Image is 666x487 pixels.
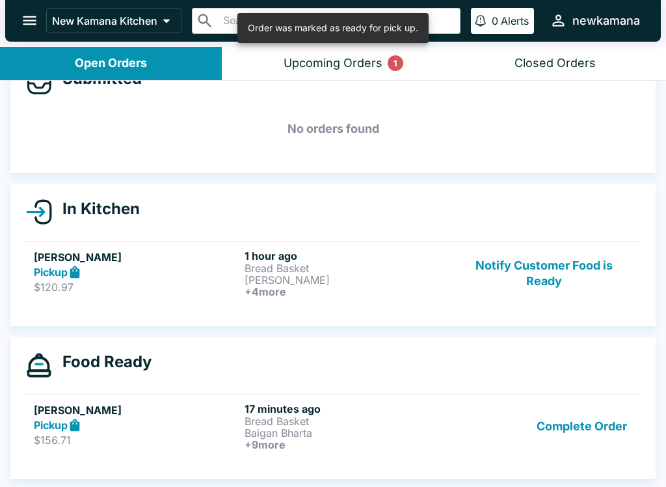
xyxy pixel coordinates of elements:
input: Search orders by name or phone number [219,12,455,30]
button: open drawer [13,4,46,37]
h6: + 4 more [245,286,450,298]
div: Open Orders [75,56,147,71]
p: Alerts [501,14,529,27]
h6: + 9 more [245,439,450,451]
h6: 1 hour ago [245,249,450,262]
h5: No orders found [26,105,640,152]
h5: [PERSON_NAME] [34,402,239,418]
button: New Kamana Kitchen [46,8,181,33]
div: Upcoming Orders [284,56,382,71]
p: $156.71 [34,434,239,447]
p: $120.97 [34,281,239,294]
h4: In Kitchen [52,199,140,219]
button: newkamana [544,7,645,35]
p: Baigan Bharta [245,427,450,439]
button: Complete Order [531,402,632,451]
strong: Pickup [34,419,68,432]
div: Closed Orders [514,56,596,71]
div: Order was marked as ready for pick up. [248,17,418,39]
p: Bread Basket [245,415,450,427]
h5: [PERSON_NAME] [34,249,239,265]
p: [PERSON_NAME] [245,274,450,286]
div: newkamana [572,13,640,29]
p: New Kamana Kitchen [52,14,157,27]
h4: Food Ready [52,352,152,372]
strong: Pickup [34,266,68,279]
p: 1 [393,57,397,70]
h6: 17 minutes ago [245,402,450,415]
p: Bread Basket [245,262,450,274]
button: Notify Customer Food is Ready [456,249,632,298]
p: 0 [492,14,498,27]
a: [PERSON_NAME]Pickup$120.971 hour agoBread Basket[PERSON_NAME]+4moreNotify Customer Food is Ready [26,241,640,305]
a: [PERSON_NAME]Pickup$156.7117 minutes agoBread BasketBaigan Bharta+9moreComplete Order [26,394,640,458]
